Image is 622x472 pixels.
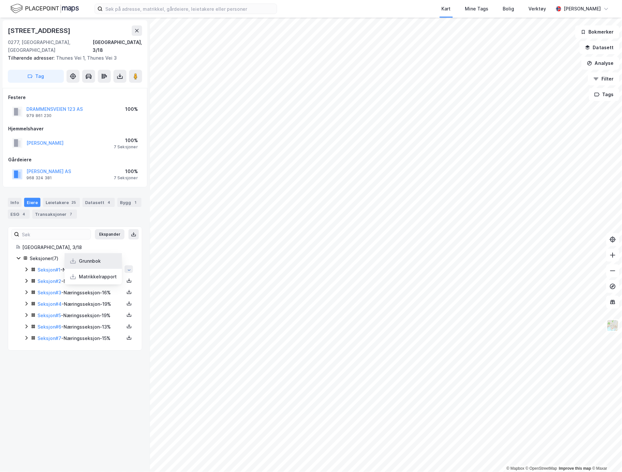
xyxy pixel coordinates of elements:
div: 25 [70,199,77,206]
a: Seksjon#3 [37,290,61,295]
div: 979 861 230 [26,113,52,118]
div: Festere [8,94,142,101]
img: logo.f888ab2527a4732fd821a326f86c7f29.svg [10,3,79,14]
a: Seksjon#5 [37,313,61,318]
div: Verktøy [529,5,546,13]
div: 7 Seksjoner [114,175,138,181]
div: 968 324 381 [26,175,52,181]
a: Improve this map [559,466,591,471]
div: 4 [21,211,27,217]
div: - Næringsseksjon - 8% [37,266,124,274]
div: Seksjoner ( 7 ) [30,255,134,262]
div: Mine Tags [465,5,489,13]
div: 4 [106,199,112,206]
div: 100% [114,168,138,175]
button: Datasett [580,41,619,54]
div: Transaksjoner [32,210,77,219]
input: Søk [19,229,91,239]
div: 1 [132,199,139,206]
input: Søk på adresse, matrikkel, gårdeiere, leietakere eller personer [103,4,277,14]
button: Ekspander [95,229,125,240]
div: Matrikkelrapport [79,273,117,281]
iframe: Chat Widget [589,441,622,472]
a: Seksjon#4 [37,301,62,307]
a: Seksjon#7 [37,335,61,341]
a: Seksjon#6 [37,324,61,330]
div: Kontrollprogram for chat [589,441,622,472]
div: Eiere [24,198,40,207]
a: OpenStreetMap [526,466,557,471]
div: 7 [68,211,74,217]
div: [STREET_ADDRESS] [8,25,72,36]
div: Bygg [117,198,141,207]
div: - Næringsseksjon - 19% [37,300,124,308]
div: 100% [114,137,138,144]
img: Z [607,319,619,332]
div: Datasett [82,198,115,207]
div: ESG [8,210,30,219]
button: Bokmerker [575,25,619,38]
div: Bolig [503,5,514,13]
div: - Næringsseksjon - 13% [37,323,124,331]
div: Gårdeiere [8,156,142,164]
div: - Næringsseksjon - 16% [37,289,124,297]
div: Thunes Vei 1, Thunes Vei 3 [8,54,137,62]
div: [GEOGRAPHIC_DATA], 3/18 [93,38,142,54]
a: Seksjon#2 [37,278,61,284]
div: 7 Seksjoner [114,144,138,150]
div: - Næringsseksjon - 10% [37,277,124,285]
a: Mapbox [507,466,525,471]
div: Info [8,198,22,207]
button: Tags [589,88,619,101]
div: Kart [442,5,451,13]
button: Filter [588,72,619,85]
div: Hjemmelshaver [8,125,142,133]
div: - Næringsseksjon - 19% [37,312,124,319]
div: 100% [125,105,138,113]
span: Tilhørende adresser: [8,55,56,61]
a: Seksjon#1 [37,267,60,273]
div: Leietakere [43,198,80,207]
div: [PERSON_NAME] [564,5,601,13]
div: Grunnbok [79,257,101,265]
button: Tag [8,70,64,83]
button: Analyse [582,57,619,70]
div: [GEOGRAPHIC_DATA], 3/18 [22,243,134,251]
div: - Næringsseksjon - 15% [37,334,124,342]
div: 0277, [GEOGRAPHIC_DATA], [GEOGRAPHIC_DATA] [8,38,93,54]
